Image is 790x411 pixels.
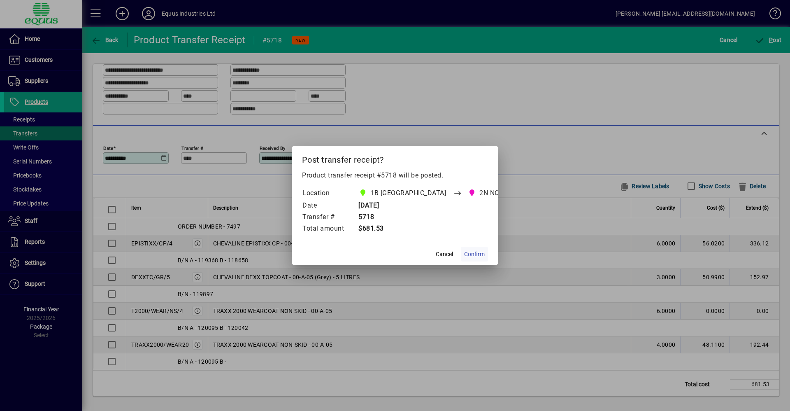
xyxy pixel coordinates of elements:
[302,212,352,223] td: Transfer #
[436,250,453,259] span: Cancel
[352,223,541,235] td: $681.53
[292,146,498,170] h2: Post transfer receipt?
[464,250,485,259] span: Confirm
[302,170,488,180] p: Product transfer receipt #5718 will be posted.
[357,187,449,199] span: 1B BLENHEIM
[352,212,541,223] td: 5718
[466,187,529,199] span: 2N NORTHERN
[461,247,488,262] button: Confirm
[302,200,352,212] td: Date
[431,247,458,262] button: Cancel
[302,187,352,200] td: Location
[352,200,541,212] td: [DATE]
[370,188,446,198] span: 1B [GEOGRAPHIC_DATA]
[302,223,352,235] td: Total amount
[479,188,525,198] span: 2N NORTHERN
